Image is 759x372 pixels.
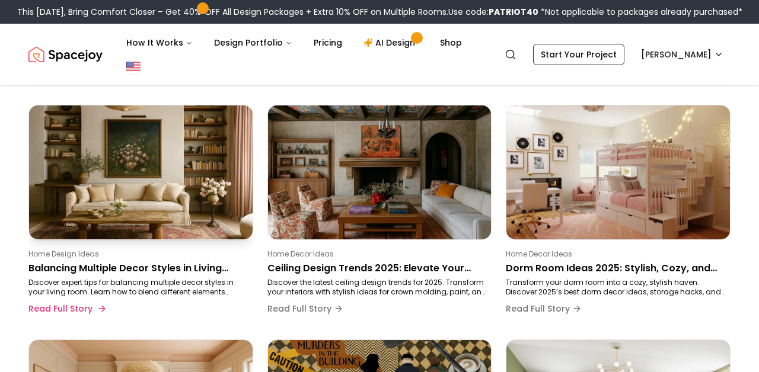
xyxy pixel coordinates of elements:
[117,31,471,54] nav: Main
[205,31,302,54] button: Design Portfolio
[28,261,248,275] p: Balancing Multiple Decor Styles in Living Room: Tips for a Harmonious Space
[506,105,730,239] img: Dorm Room Ideas 2025: Stylish, Cozy, and Space-Savvy Tips Every College Student Needs
[506,249,726,259] p: Home Decor Ideas
[448,6,538,18] span: Use code:
[506,278,726,297] p: Transform your dorm room into a cozy, stylish haven. Discover 2025’s best dorm decor ideas, stora...
[28,278,248,297] p: Discover expert tips for balancing multiple decor styles in your living room. Learn how to blend ...
[634,44,731,65] button: [PERSON_NAME]
[28,105,253,325] a: Balancing Multiple Decor Styles in Living Room: Tips for a Harmonious SpaceHome Design IdeasBalan...
[354,31,428,54] a: AI Design
[267,261,487,275] p: Ceiling Design Trends 2025: Elevate Your Space with Stylish Ceilings
[267,249,487,259] p: Home Decor Ideas
[28,43,103,66] a: Spacejoy
[268,105,492,239] img: Ceiling Design Trends 2025: Elevate Your Space with Stylish Ceilings
[506,297,582,320] button: Read Full Story
[17,6,742,18] div: This [DATE], Bring Comfort Closer – Get 40% OFF All Design Packages + Extra 10% OFF on Multiple R...
[29,105,253,239] img: Balancing Multiple Decor Styles in Living Room: Tips for a Harmonious Space
[304,31,352,54] a: Pricing
[28,43,103,66] img: Spacejoy Logo
[267,297,343,320] button: Read Full Story
[506,261,726,275] p: Dorm Room Ideas 2025: Stylish, Cozy, and Space-Savvy Tips Every College Student Needs
[489,6,538,18] b: PATRIOT40
[538,6,742,18] span: *Not applicable to packages already purchased*
[506,105,731,325] a: Dorm Room Ideas 2025: Stylish, Cozy, and Space-Savvy Tips Every College Student NeedsHome Decor I...
[126,59,141,73] img: United States
[533,44,624,65] a: Start Your Project
[267,278,487,297] p: Discover the latest ceiling design trends for 2025. Transform your interiors with stylish ideas f...
[28,249,248,259] p: Home Design Ideas
[267,105,492,325] a: Ceiling Design Trends 2025: Elevate Your Space with Stylish CeilingsHome Decor IdeasCeiling Desig...
[117,31,202,54] button: How It Works
[28,297,104,320] button: Read Full Story
[28,24,731,85] nav: Global
[430,31,471,54] a: Shop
